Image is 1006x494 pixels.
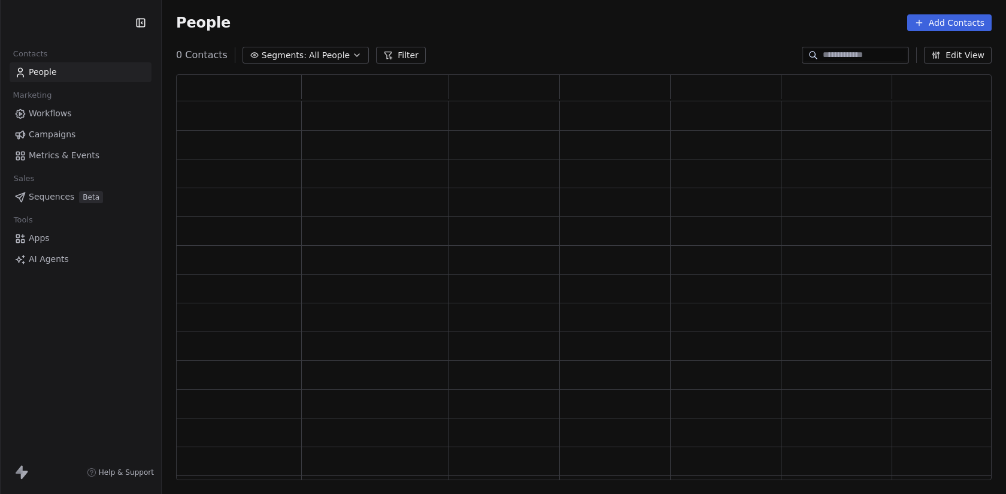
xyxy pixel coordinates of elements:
[29,128,75,141] span: Campaigns
[8,45,53,63] span: Contacts
[10,104,151,123] a: Workflows
[79,191,103,203] span: Beta
[29,149,99,162] span: Metrics & Events
[924,47,992,64] button: Edit View
[907,14,992,31] button: Add Contacts
[10,125,151,144] a: Campaigns
[29,253,69,266] span: AI Agents
[10,228,151,248] a: Apps
[10,62,151,82] a: People
[177,101,1003,481] div: grid
[262,49,307,62] span: Segments:
[29,66,57,79] span: People
[29,191,74,203] span: Sequences
[10,146,151,165] a: Metrics & Events
[376,47,426,64] button: Filter
[8,170,40,188] span: Sales
[99,468,154,477] span: Help & Support
[8,211,38,229] span: Tools
[87,468,154,477] a: Help & Support
[10,187,151,207] a: SequencesBeta
[176,14,231,32] span: People
[8,86,57,104] span: Marketing
[29,232,50,245] span: Apps
[29,107,72,120] span: Workflows
[10,249,151,269] a: AI Agents
[309,49,350,62] span: All People
[176,48,228,62] span: 0 Contacts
